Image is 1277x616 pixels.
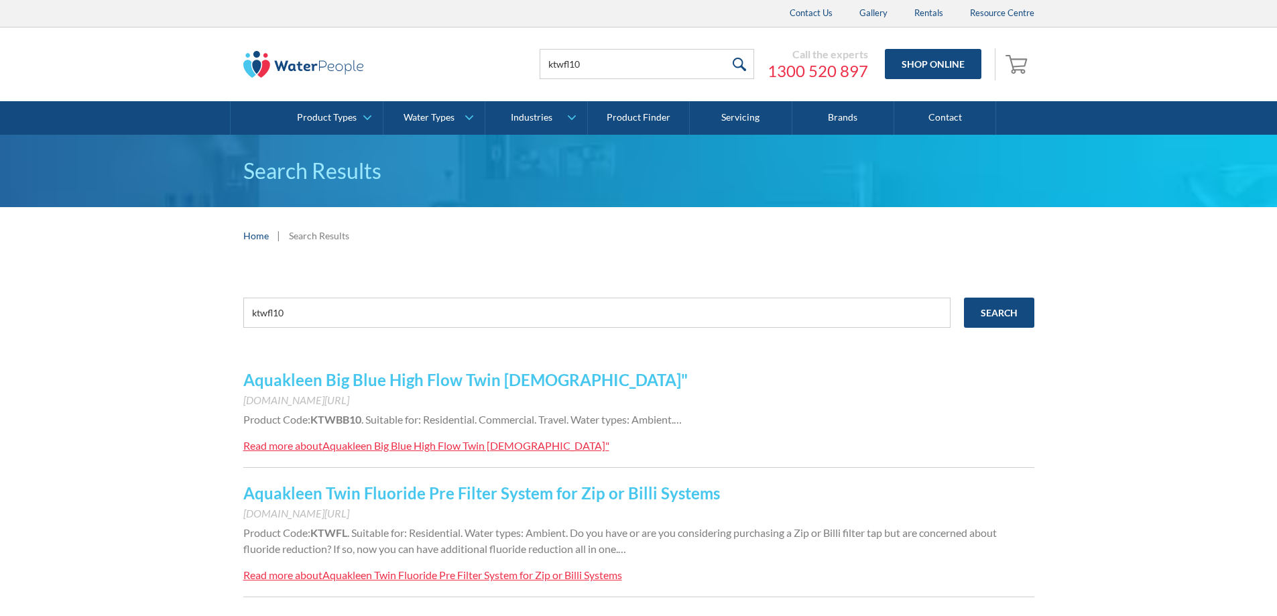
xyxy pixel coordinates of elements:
[322,439,609,452] div: Aquakleen Big Blue High Flow Twin [DEMOGRAPHIC_DATA]"
[540,49,754,79] input: Search products
[243,568,322,581] div: Read more about
[243,370,688,389] a: Aquakleen Big Blue High Flow Twin [DEMOGRAPHIC_DATA]"
[243,505,1034,521] div: [DOMAIN_NAME][URL]
[243,298,951,328] input: e.g. chilled water cooler
[243,483,720,503] a: Aquakleen Twin Fluoride Pre Filter System for Zip or Billi Systems
[243,526,310,539] span: Product Code:
[885,49,981,79] a: Shop Online
[485,101,587,135] a: Industries
[361,413,674,426] span: . Suitable for: Residential. Commercial. Travel. Water types: Ambient.
[383,101,485,135] a: Water Types
[404,112,454,123] div: Water Types
[282,101,383,135] a: Product Types
[322,568,622,581] div: Aquakleen Twin Fluoride Pre Filter System for Zip or Billi Systems
[768,61,868,81] a: 1300 520 897
[310,413,361,426] strong: KTWBB10
[243,438,609,454] a: Read more aboutAquakleen Big Blue High Flow Twin [DEMOGRAPHIC_DATA]"
[289,229,349,243] div: Search Results
[243,413,310,426] span: Product Code:
[1006,53,1031,74] img: shopping cart
[243,51,364,78] img: The Water People
[894,101,996,135] a: Contact
[243,392,1034,408] div: [DOMAIN_NAME][URL]
[297,112,357,123] div: Product Types
[690,101,792,135] a: Servicing
[618,542,626,555] span: …
[243,439,322,452] div: Read more about
[243,155,1034,187] h1: Search Results
[792,101,894,135] a: Brands
[588,101,690,135] a: Product Finder
[674,413,682,426] span: …
[964,298,1034,328] input: Search
[310,526,347,539] strong: KTWFL
[511,112,552,123] div: Industries
[1002,48,1034,80] a: Open cart
[243,567,622,583] a: Read more aboutAquakleen Twin Fluoride Pre Filter System for Zip or Billi Systems
[276,227,282,243] div: |
[243,229,269,243] a: Home
[768,48,868,61] div: Call the experts
[243,526,997,555] span: . Suitable for: Residential. Water types: Ambient. Do you have or are you considering purchasing ...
